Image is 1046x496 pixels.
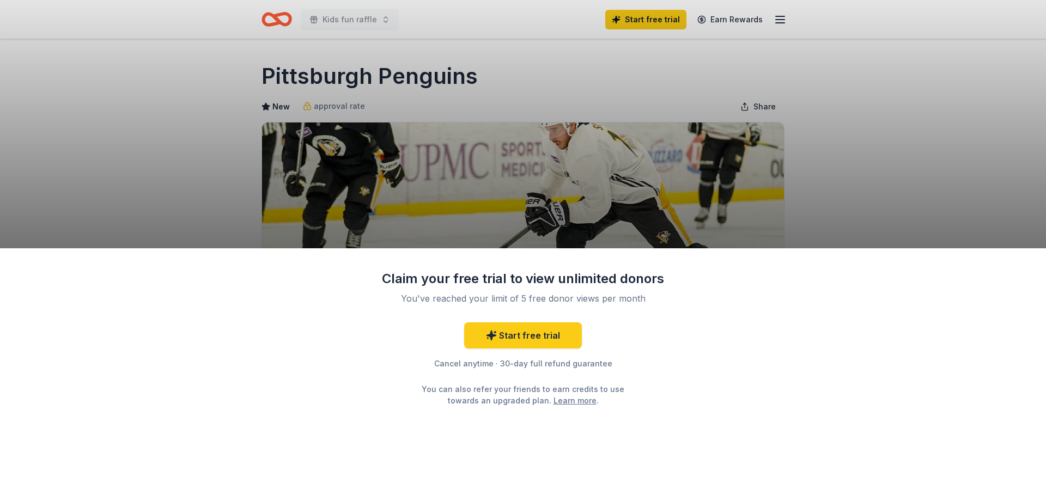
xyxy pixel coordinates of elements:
a: Start free trial [464,322,582,348]
div: You can also refer your friends to earn credits to use towards an upgraded plan. . [412,383,634,406]
div: You've reached your limit of 5 free donor views per month [394,292,652,305]
div: Cancel anytime · 30-day full refund guarantee [381,357,665,370]
a: Learn more [554,395,597,406]
div: Claim your free trial to view unlimited donors [381,270,665,287]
